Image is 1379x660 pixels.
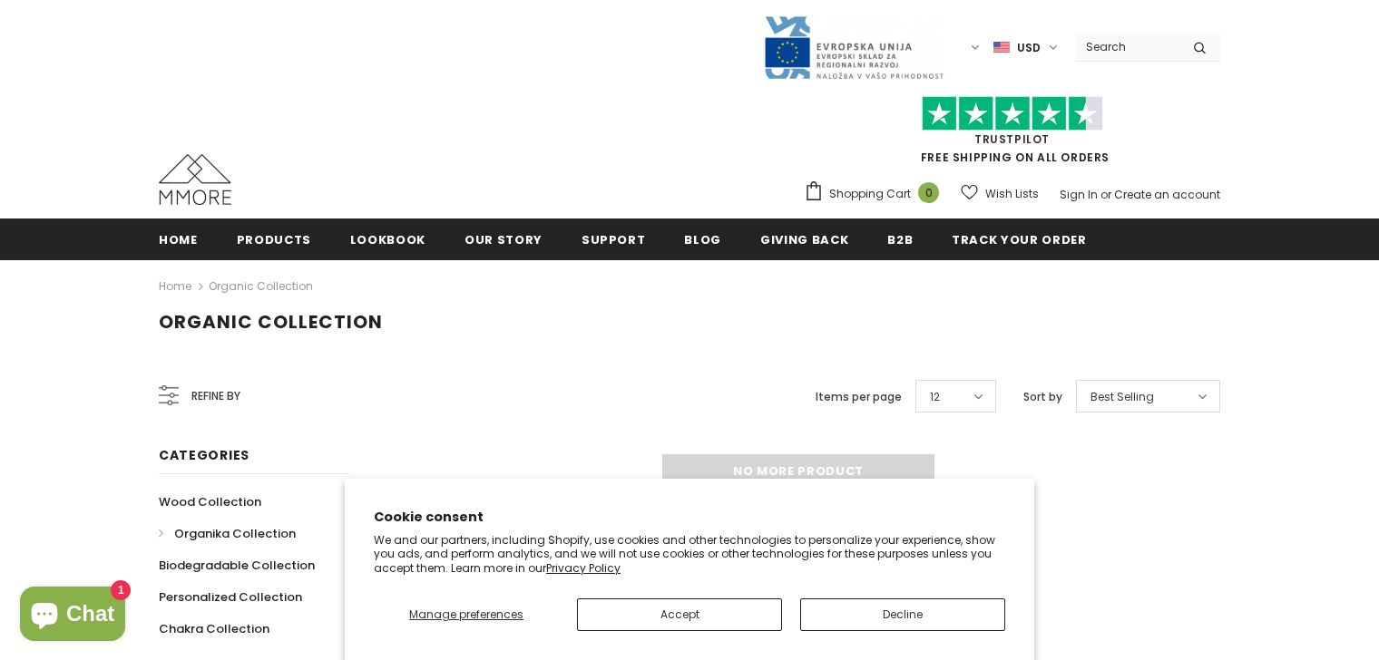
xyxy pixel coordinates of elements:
[350,231,425,248] span: Lookbook
[577,598,782,631] button: Accept
[763,15,944,81] img: Javni Razpis
[930,388,940,406] span: 12
[582,218,646,259] a: support
[159,154,231,205] img: MMORE Cases
[816,388,902,406] label: Items per page
[159,218,198,259] a: Home
[1114,187,1220,202] a: Create an account
[546,560,621,576] a: Privacy Policy
[961,178,1039,209] a: Wish Lists
[159,493,261,510] span: Wood Collection
[209,278,313,294] a: Organic Collection
[760,231,848,248] span: Giving back
[1100,187,1111,202] span: or
[804,180,948,208] a: Shopping Cart 0
[974,131,1050,147] a: Trustpilot
[829,185,911,203] span: Shopping Cart
[374,508,1005,527] h2: Cookie consent
[1090,388,1154,406] span: Best Selling
[887,231,913,248] span: B2B
[804,104,1220,165] span: FREE SHIPPING ON ALL ORDERS
[159,588,302,606] span: Personalized Collection
[159,231,198,248] span: Home
[1017,39,1041,57] span: USD
[374,533,1005,576] p: We and our partners, including Shopify, use cookies and other technologies to personalize your ex...
[918,182,939,203] span: 0
[684,231,721,248] span: Blog
[952,218,1086,259] a: Track your order
[993,40,1010,55] img: USD
[952,231,1086,248] span: Track your order
[159,581,302,613] a: Personalized Collection
[922,96,1103,131] img: Trust Pilot Stars
[985,185,1039,203] span: Wish Lists
[191,386,240,406] span: Refine by
[887,218,913,259] a: B2B
[1023,388,1062,406] label: Sort by
[374,598,559,631] button: Manage preferences
[159,557,315,574] span: Biodegradable Collection
[350,218,425,259] a: Lookbook
[159,446,249,464] span: Categories
[159,620,269,637] span: Chakra Collection
[800,598,1005,631] button: Decline
[582,231,646,248] span: support
[465,218,543,259] a: Our Story
[159,486,261,518] a: Wood Collection
[159,276,191,297] a: Home
[15,587,131,645] inbox-online-store-chat: Shopify online store chat
[1060,187,1098,202] a: Sign In
[159,309,383,335] span: Organic Collection
[409,607,523,622] span: Manage preferences
[174,525,296,542] span: Organika Collection
[159,549,315,581] a: Biodegradable Collection
[763,39,944,54] a: Javni Razpis
[760,218,848,259] a: Giving back
[684,218,721,259] a: Blog
[159,518,296,549] a: Organika Collection
[159,613,269,645] a: Chakra Collection
[1075,34,1179,60] input: Search Site
[237,218,311,259] a: Products
[465,231,543,248] span: Our Story
[237,231,311,248] span: Products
